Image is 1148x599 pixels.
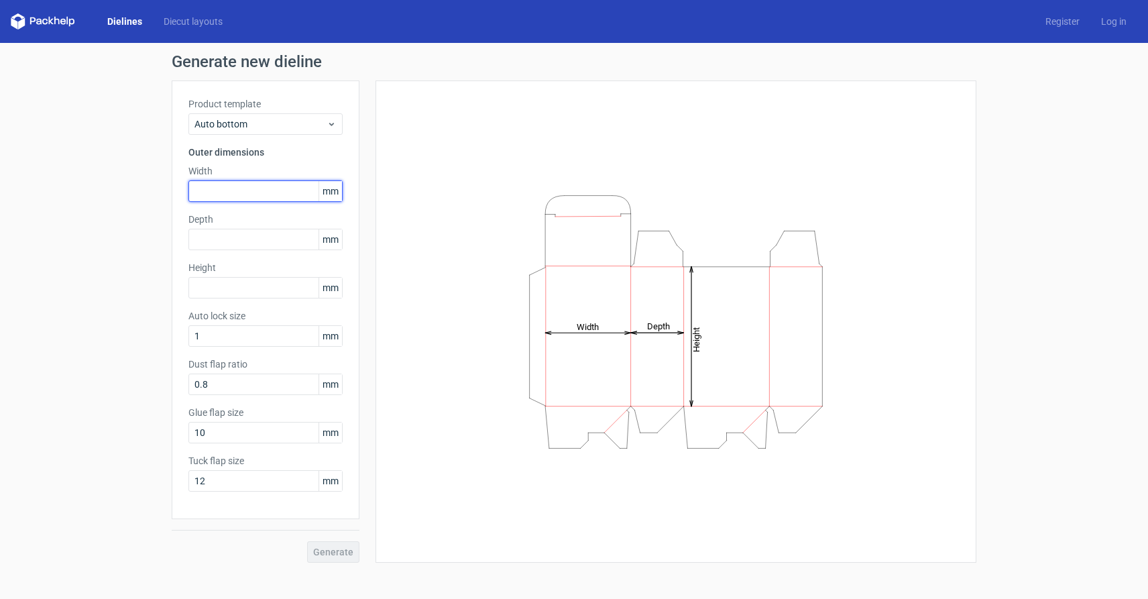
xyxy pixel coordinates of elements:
[577,321,599,331] tspan: Width
[319,423,342,443] span: mm
[647,321,670,331] tspan: Depth
[188,164,343,178] label: Width
[172,54,976,70] h1: Generate new dieline
[188,261,343,274] label: Height
[194,117,327,131] span: Auto bottom
[188,358,343,371] label: Dust flap ratio
[188,454,343,468] label: Tuck flap size
[319,181,342,201] span: mm
[319,278,342,298] span: mm
[188,406,343,419] label: Glue flap size
[319,374,342,394] span: mm
[319,229,342,250] span: mm
[319,326,342,346] span: mm
[691,327,701,351] tspan: Height
[97,15,153,28] a: Dielines
[319,471,342,491] span: mm
[153,15,233,28] a: Diecut layouts
[188,146,343,159] h3: Outer dimensions
[1035,15,1090,28] a: Register
[188,97,343,111] label: Product template
[188,309,343,323] label: Auto lock size
[188,213,343,226] label: Depth
[1090,15,1137,28] a: Log in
